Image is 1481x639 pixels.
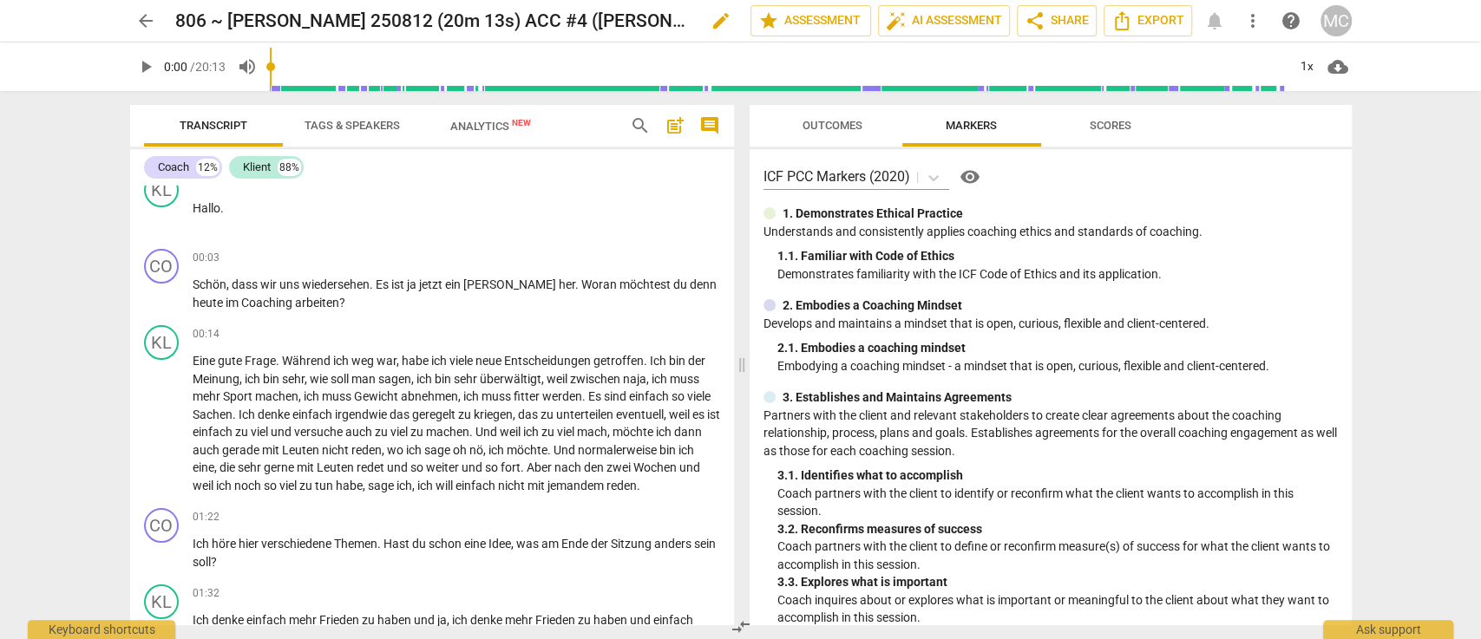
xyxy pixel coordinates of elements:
[469,443,483,457] span: nö
[474,408,513,421] span: kriegen
[593,354,644,368] span: getroffen
[135,10,156,31] span: arrow_back
[673,277,690,291] span: du
[193,586,220,601] span: 01:32
[629,389,672,403] span: einfach
[383,537,412,551] span: Hast
[193,408,233,421] span: Sachen
[158,159,189,176] div: Coach
[1281,10,1301,31] span: help
[299,479,315,492] span: zu
[646,372,652,386] span: ,
[387,460,410,474] span: und
[584,460,606,474] span: den
[504,354,593,368] span: Entscheidungen
[557,425,577,439] span: viel
[263,372,282,386] span: bin
[654,537,694,551] span: anders
[410,425,426,439] span: zu
[282,354,333,368] span: Während
[279,277,302,291] span: uns
[235,425,251,439] span: zu
[351,354,377,368] span: weg
[588,389,604,403] span: Es
[763,315,1338,333] p: Develops and maintains a mindset that is open, curious, flexible and client-centered.
[351,443,382,457] span: reden
[239,537,261,551] span: hier
[483,443,488,457] span: ,
[665,115,685,136] span: post_add
[507,443,547,457] span: möchte
[382,443,387,457] span: ,
[226,296,241,310] span: im
[436,479,455,492] span: will
[426,460,462,474] span: weiter
[696,112,724,140] button: Show/Hide comments
[1242,10,1263,31] span: more_vert
[690,277,717,291] span: denn
[777,591,1338,627] p: Coach inquires about or explores what is important or meaningful to the client about what they wa...
[637,479,640,492] span: .
[528,479,547,492] span: mit
[464,537,488,551] span: eine
[1323,620,1453,639] div: Ask support
[322,443,351,457] span: nicht
[488,443,507,457] span: ich
[611,537,654,551] span: Sitzung
[593,613,630,627] span: haben
[426,425,469,439] span: machen
[435,372,454,386] span: bin
[334,537,377,551] span: Themen
[554,443,578,457] span: Und
[144,325,179,360] div: Change speaker
[763,407,1338,460] p: Partners with the client and relevant stakeholders to create clear agreements about the coaching ...
[613,425,656,439] span: möchte
[547,443,554,457] span: .
[454,372,480,386] span: sehr
[475,425,500,439] span: Und
[193,354,218,368] span: Eine
[190,60,226,74] span: / 20:13
[226,277,232,291] span: ,
[164,60,187,74] span: 0:00
[659,443,678,457] span: bin
[297,460,317,474] span: mit
[1017,5,1097,36] button: Share
[445,277,463,291] span: ein
[678,443,694,457] span: ich
[319,613,362,627] span: Frieden
[679,460,700,474] span: und
[144,508,179,543] div: Change speaker
[783,388,1012,407] p: 3. Establishes and Maintains Agreements
[193,327,220,342] span: 00:14
[956,163,984,191] button: Help
[292,408,335,421] span: einfach
[1025,10,1045,31] span: share
[424,443,453,457] span: sage
[412,408,458,421] span: geregelt
[1327,56,1348,77] span: cloud_download
[245,354,276,368] span: Frage
[1111,10,1184,31] span: Export
[692,408,707,421] span: es
[193,389,223,403] span: mehr
[511,537,516,551] span: ,
[777,573,1338,591] div: 3. 3. Explores what is important
[271,425,294,439] span: und
[193,425,235,439] span: einfach
[193,460,214,474] span: eine
[575,277,581,291] span: .
[559,277,575,291] span: her
[211,555,217,569] span: ?
[377,537,383,551] span: .
[463,389,482,403] span: ich
[193,613,212,627] span: Ich
[707,408,720,421] span: ist
[449,354,475,368] span: viele
[310,372,331,386] span: wie
[214,460,220,474] span: ,
[803,119,862,132] span: Outcomes
[513,408,518,421] span: ,
[777,538,1338,573] p: Coach partners with the client to define or reconfirm measure(s) of success for what the client w...
[264,479,279,492] span: so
